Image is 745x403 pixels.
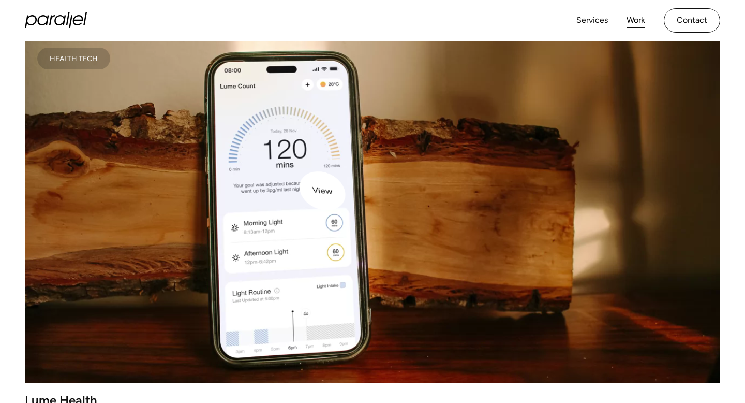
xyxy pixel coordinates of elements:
[627,13,645,28] a: Work
[664,8,720,33] a: Contact
[576,13,608,28] a: Services
[50,56,98,61] div: Health Tech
